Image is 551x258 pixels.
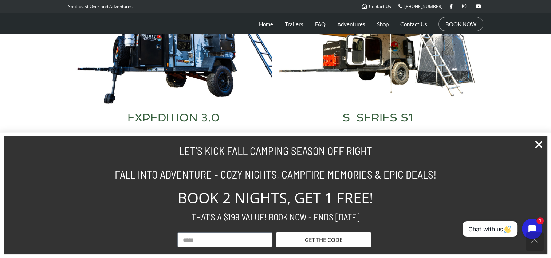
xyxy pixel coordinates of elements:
a: Contact Us [400,15,427,33]
a: [PHONE_NUMBER] [398,3,442,9]
span: Contact Us [369,3,391,9]
span: [PHONE_NUMBER] [404,3,442,9]
a: Contact Us [362,3,391,9]
a: Close [534,140,544,149]
a: Trailers [285,15,303,33]
h2: FALL INTO ADVENTURE - COZY NIGHTS, CAMPFIRE MEMORIES & EPIC DEALS! [72,169,480,180]
a: BOOK NOW [445,20,476,28]
h2: BOOK 2 NIGHTS, GET 1 FREE! [72,191,480,205]
h3: EXPEDITION 3.0 [75,112,272,123]
h3: S-SERIES S1 [279,112,476,123]
a: Adventures [337,15,365,33]
h2: THAT'S A $199 VALUE! BOOK NOW - ENDS [DATE] [72,212,480,222]
a: FAQ [315,15,326,33]
p: Southeast Overland Adventures [68,2,133,11]
a: Shop [377,15,389,33]
span: GET THE CODE [305,237,342,243]
a: Home [259,15,273,33]
h2: LET'S KICK FALL CAMPING SEASON OFF RIGHT [72,145,480,156]
p: Classic Teardrop Design Built for Overland Adventures! [279,130,476,138]
button: GET THE CODE [276,232,371,247]
p: Off Grid Trailers Expedition 3.0 – The ULTIMATE off-grid overland trailer! [75,130,272,138]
